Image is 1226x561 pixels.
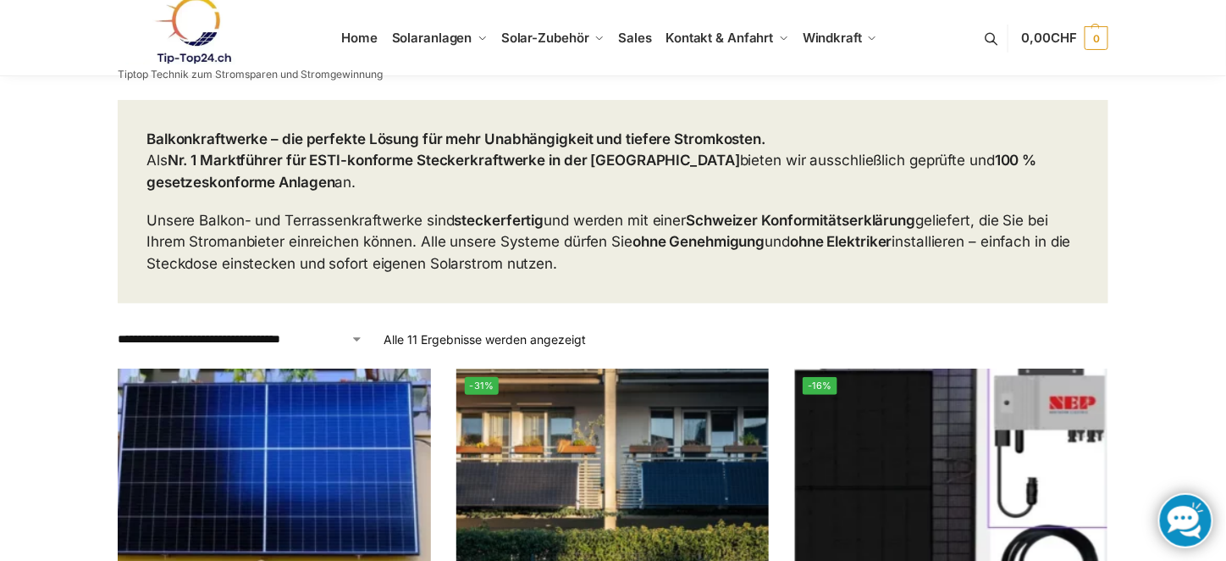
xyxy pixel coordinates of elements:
[118,330,363,348] select: Shop-Reihenfolge
[392,30,472,46] span: Solaranlagen
[146,152,1037,191] strong: 100 % gesetzeskonforme Anlagen
[790,233,892,250] strong: ohne Elektriker
[118,69,383,80] p: Tiptop Technik zum Stromsparen und Stromgewinnung
[618,30,652,46] span: Sales
[803,30,862,46] span: Windkraft
[632,233,765,250] strong: ohne Genehmigung
[1022,13,1108,64] a: 0,00CHF 0
[146,210,1080,275] p: Unsere Balkon- und Terrassenkraftwerke sind und werden mit einer geliefert, die Sie bei Ihrem Str...
[455,212,544,229] strong: steckerfertig
[1022,30,1077,46] span: 0,00
[146,129,1080,194] p: Als bieten wir ausschließlich geprüfte und an.
[1051,30,1077,46] span: CHF
[686,212,915,229] strong: Schweizer Konformitätserklärung
[1085,26,1108,50] span: 0
[665,30,773,46] span: Kontakt & Anfahrt
[501,30,589,46] span: Solar-Zubehör
[146,131,765,147] strong: Balkonkraftwerke – die perfekte Lösung für mehr Unabhängigkeit und tiefere Stromkosten.
[384,330,586,348] p: Alle 11 Ergebnisse werden angezeigt
[168,152,740,169] strong: Nr. 1 Marktführer für ESTI-konforme Steckerkraftwerke in der [GEOGRAPHIC_DATA]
